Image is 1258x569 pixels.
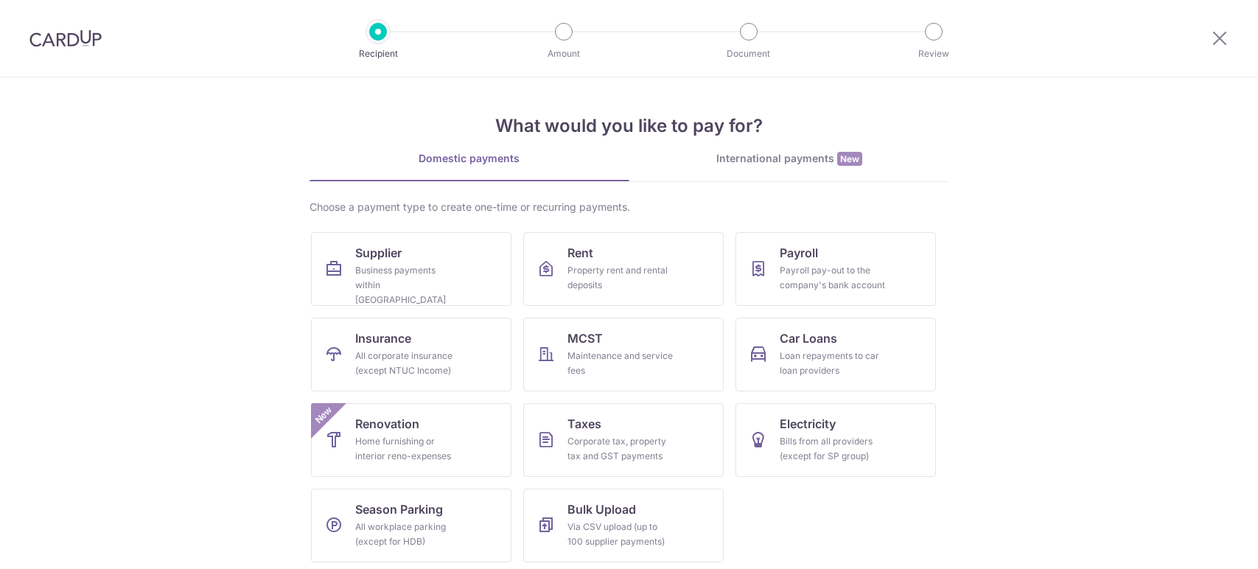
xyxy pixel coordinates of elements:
p: Amount [509,46,618,61]
span: Taxes [567,415,601,433]
div: Home furnishing or interior reno-expenses [355,434,461,464]
span: New [311,403,335,427]
span: Supplier [355,244,402,262]
span: Rent [567,244,593,262]
div: Via CSV upload (up to 100 supplier payments) [567,520,674,549]
p: Review [879,46,988,61]
div: All corporate insurance (except NTUC Income) [355,349,461,378]
img: CardUp [29,29,102,47]
a: MCSTMaintenance and service fees [523,318,724,391]
span: Payroll [780,244,818,262]
iframe: Opens a widget where you can find more information [1164,525,1243,562]
span: Season Parking [355,500,443,518]
span: New [837,152,862,166]
a: RentProperty rent and rental deposits [523,232,724,306]
a: Car LoansLoan repayments to car loan providers [735,318,936,391]
div: All workplace parking (except for HDB) [355,520,461,549]
div: International payments [629,151,949,167]
a: TaxesCorporate tax, property tax and GST payments [523,403,724,477]
div: Loan repayments to car loan providers [780,349,886,378]
div: Property rent and rental deposits [567,263,674,293]
a: Bulk UploadVia CSV upload (up to 100 supplier payments) [523,489,724,562]
p: Recipient [324,46,433,61]
span: Car Loans [780,329,837,347]
a: InsuranceAll corporate insurance (except NTUC Income) [311,318,511,391]
a: ElectricityBills from all providers (except for SP group) [735,403,936,477]
span: Insurance [355,329,411,347]
a: SupplierBusiness payments within [GEOGRAPHIC_DATA] [311,232,511,306]
div: Bills from all providers (except for SP group) [780,434,886,464]
a: RenovationHome furnishing or interior reno-expensesNew [311,403,511,477]
span: MCST [567,329,603,347]
div: Maintenance and service fees [567,349,674,378]
div: Corporate tax, property tax and GST payments [567,434,674,464]
div: Domestic payments [310,151,629,166]
div: Payroll pay-out to the company's bank account [780,263,886,293]
a: PayrollPayroll pay-out to the company's bank account [735,232,936,306]
a: Season ParkingAll workplace parking (except for HDB) [311,489,511,562]
span: Electricity [780,415,836,433]
h4: What would you like to pay for? [310,113,949,139]
span: Bulk Upload [567,500,636,518]
div: Choose a payment type to create one-time or recurring payments. [310,200,949,214]
span: Renovation [355,415,419,433]
p: Document [694,46,803,61]
div: Business payments within [GEOGRAPHIC_DATA] [355,263,461,307]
